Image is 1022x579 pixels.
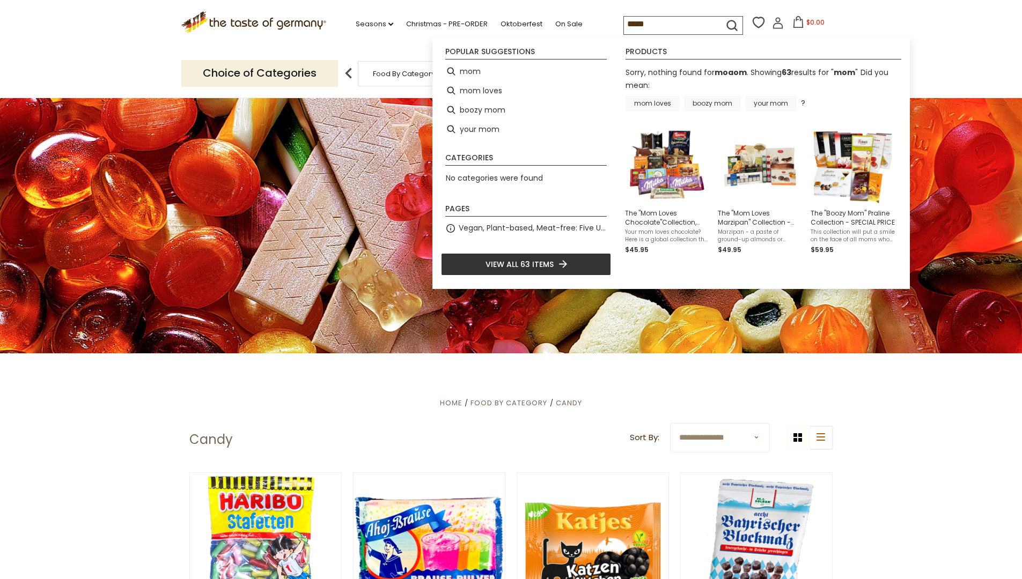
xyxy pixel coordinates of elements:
li: boozy mom [441,100,611,120]
a: mom [834,67,855,78]
li: Pages [445,205,607,217]
span: $45.95 [625,245,649,254]
a: Mom Loves MarzipanThe "Mom Loves Marzipan" Collection - SPECIAL PRICEMarzipan - a paste of ground... [718,126,802,255]
li: mom loves [441,81,611,100]
span: $59.95 [811,245,834,254]
li: Products [626,48,901,60]
span: The "Mom Loves Chocolate"Collection, 13pc. - SPECIAL PRICE [625,209,709,227]
div: Instant Search Results [432,38,910,288]
a: boozy mom [684,96,741,111]
li: Popular suggestions [445,48,607,60]
li: The "Boozy Mom" Praline Collection - SPECIAL PRICE [806,122,899,259]
span: $49.95 [718,245,741,254]
span: Sorry, nothing found for . [626,67,748,78]
a: Home [440,398,462,408]
span: $0.00 [806,18,825,27]
a: Christmas - PRE-ORDER [406,18,488,30]
label: Sort By: [630,431,659,444]
li: Categories [445,154,607,166]
li: View all 63 items [441,253,611,276]
button: $0.00 [786,16,832,32]
a: Candy [556,398,582,408]
a: Oktoberfest [501,18,542,30]
span: Showing results for " " [751,67,858,78]
a: On Sale [555,18,583,30]
span: The "Mom Loves Marzipan" Collection - SPECIAL PRICE [718,209,802,227]
span: Your mom loves chocolate? Here is a global collection the will please her heart and palate: Schog... [625,228,709,243]
li: Vegan, Plant-based, Meat-free: Five Up and Coming Brands [441,219,611,238]
a: Food By Category [470,398,547,408]
a: Food By Category [373,70,435,78]
li: your mom [441,120,611,139]
img: Mom Loves Marzipan [721,126,799,204]
span: This collection will put a smile on the face of all moms who indulge here and there in some liquo... [811,228,895,243]
img: Mom Loves Chocolate Collection [628,126,706,204]
b: 63 [782,67,791,78]
a: Vegan, Plant-based, Meat-free: Five Up and Coming Brands [459,222,607,234]
img: previous arrow [338,63,359,84]
li: mom [441,62,611,81]
b: moaom [715,67,747,78]
a: Seasons [356,18,393,30]
span: No categories were found [446,173,543,183]
img: Boozy Mom Collection [814,126,892,204]
p: Choice of Categories [181,60,338,86]
li: The "Mom Loves Marzipan" Collection - SPECIAL PRICE [714,122,806,259]
span: View all 63 items [486,258,554,270]
li: The "Mom Loves Chocolate"Collection, 13pc. - SPECIAL PRICE [621,122,714,259]
a: your mom [745,96,797,111]
span: Marzipan - a paste of ground-up almonds or pistachios, sugar and rose water, covered by milk or d... [718,228,802,243]
a: Mom Loves Chocolate CollectionThe "Mom Loves Chocolate"Collection, 13pc. - SPECIAL PRICEYour mom ... [625,126,709,255]
a: mom loves [626,96,680,111]
div: Did you mean: ? [626,67,888,108]
span: The "Boozy Mom" Praline Collection - SPECIAL PRICE [811,209,895,227]
a: Boozy Mom CollectionThe "Boozy Mom" Praline Collection - SPECIAL PRICEThis collection will put a ... [811,126,895,255]
h1: Candy [189,432,233,448]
